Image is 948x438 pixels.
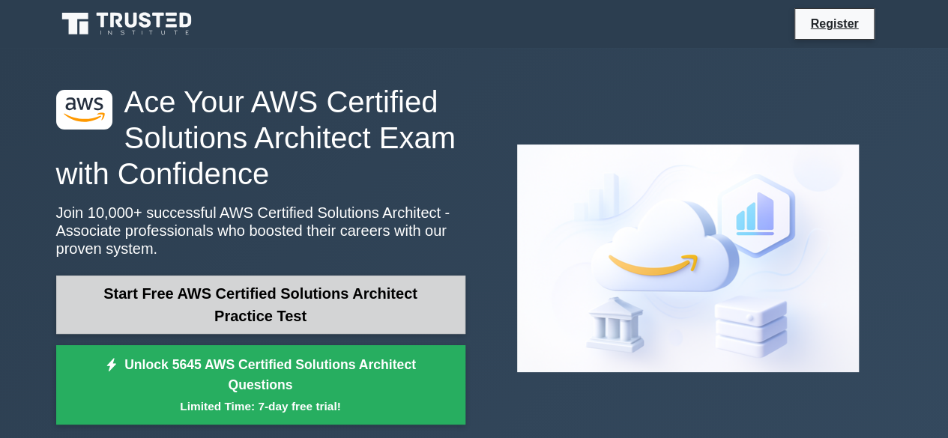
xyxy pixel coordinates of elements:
[56,276,465,334] a: Start Free AWS Certified Solutions Architect Practice Test
[801,14,867,33] a: Register
[56,345,465,425] a: Unlock 5645 AWS Certified Solutions Architect QuestionsLimited Time: 7-day free trial!
[56,204,465,258] p: Join 10,000+ successful AWS Certified Solutions Architect - Associate professionals who boosted t...
[56,84,465,192] h1: Ace Your AWS Certified Solutions Architect Exam with Confidence
[75,398,447,415] small: Limited Time: 7-day free trial!
[505,133,871,384] img: AWS Certified Solutions Architect - Associate Preview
